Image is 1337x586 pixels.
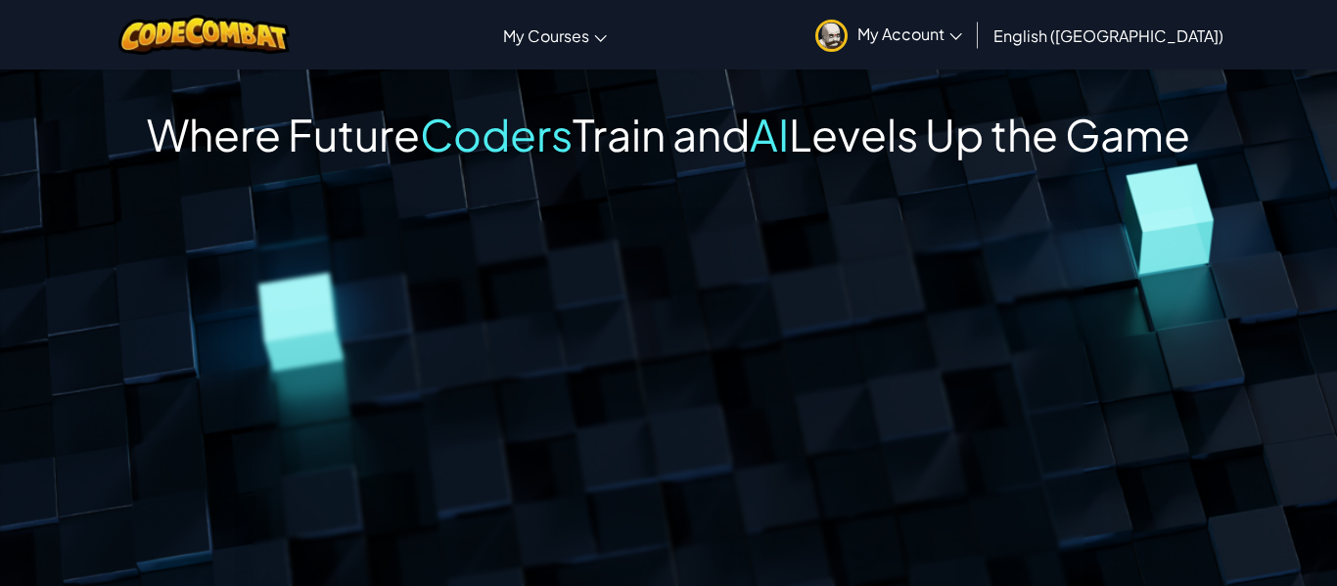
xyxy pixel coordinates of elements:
[857,23,962,44] span: My Account
[806,4,972,66] a: My Account
[993,25,1223,46] span: English ([GEOGRAPHIC_DATA])
[493,9,617,62] a: My Courses
[118,15,290,55] img: CodeCombat logo
[573,107,750,161] span: Train and
[750,107,789,161] span: AI
[789,107,1190,161] span: Levels Up the Game
[147,107,420,161] span: Where Future
[984,9,1233,62] a: English ([GEOGRAPHIC_DATA])
[815,20,848,52] img: avatar
[503,25,589,46] span: My Courses
[420,107,573,161] span: Coders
